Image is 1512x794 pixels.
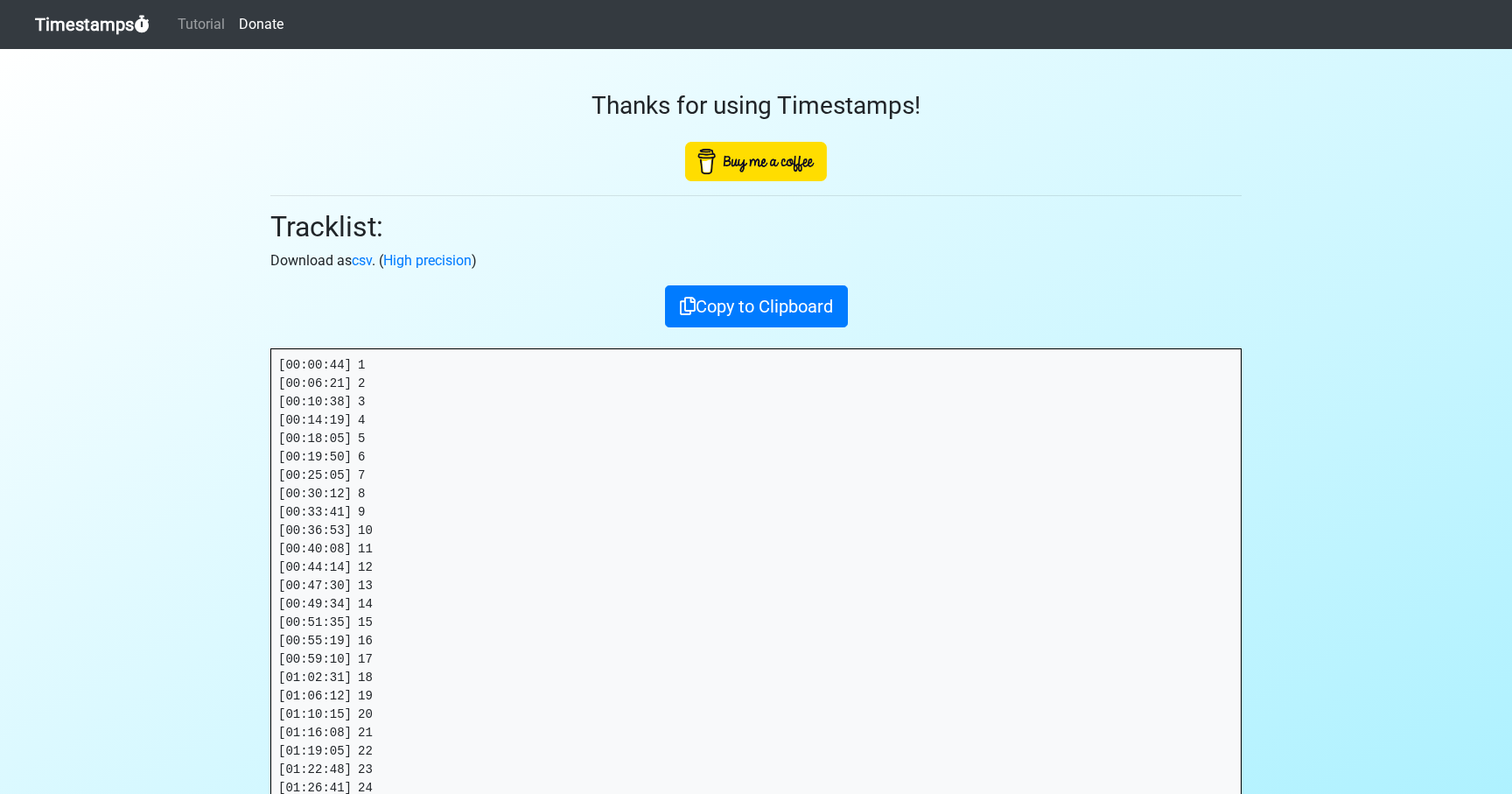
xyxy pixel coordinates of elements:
a: Timestamps [35,7,150,42]
h3: Thanks for using Timestamps! [270,91,1242,121]
h2: Tracklist: [270,210,1242,243]
a: High precision [383,252,472,269]
button: Copy to Clipboard [665,285,848,327]
a: Donate [232,7,290,42]
a: Tutorial [171,7,232,42]
p: Download as . ( ) [270,250,1242,271]
a: csv [352,252,372,269]
img: Buy Me A Coffee [685,142,827,181]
